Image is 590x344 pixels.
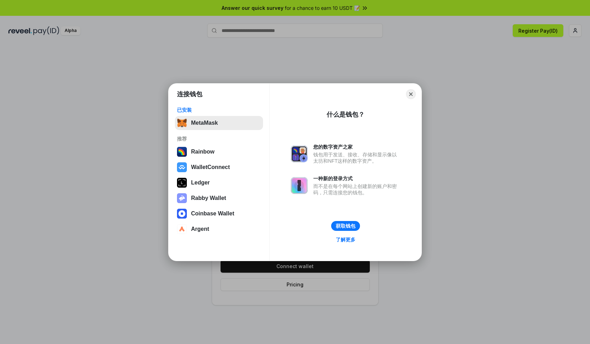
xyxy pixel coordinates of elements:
[336,236,355,243] div: 了解更多
[175,160,263,174] button: WalletConnect
[313,144,400,150] div: 您的数字资产之家
[175,176,263,190] button: Ledger
[177,162,187,172] img: svg+xml,%3Csvg%20width%3D%2228%22%20height%3D%2228%22%20viewBox%3D%220%200%2028%2028%22%20fill%3D...
[291,145,308,162] img: svg+xml,%3Csvg%20xmlns%3D%22http%3A%2F%2Fwww.w3.org%2F2000%2Fsvg%22%20fill%3D%22none%22%20viewBox...
[313,183,400,196] div: 而不是在每个网站上创建新的账户和密码，只需连接您的钱包。
[177,107,261,113] div: 已安装
[177,147,187,157] img: svg+xml,%3Csvg%20width%3D%22120%22%20height%3D%22120%22%20viewBox%3D%220%200%20120%20120%22%20fil...
[175,222,263,236] button: Argent
[191,149,215,155] div: Rainbow
[313,175,400,182] div: 一种新的登录方式
[177,118,187,128] img: svg+xml,%3Csvg%20fill%3D%22none%22%20height%3D%2233%22%20viewBox%3D%220%200%2035%2033%22%20width%...
[175,207,263,221] button: Coinbase Wallet
[177,136,261,142] div: 推荐
[327,110,365,119] div: 什么是钱包？
[313,151,400,164] div: 钱包用于发送、接收、存储和显示像以太坊和NFT这样的数字资产。
[191,120,218,126] div: MetaMask
[175,116,263,130] button: MetaMask
[177,209,187,219] img: svg+xml,%3Csvg%20width%3D%2228%22%20height%3D%2228%22%20viewBox%3D%220%200%2028%2028%22%20fill%3D...
[175,145,263,159] button: Rainbow
[336,223,355,229] div: 获取钱包
[331,221,360,231] button: 获取钱包
[191,210,234,217] div: Coinbase Wallet
[175,191,263,205] button: Rabby Wallet
[177,193,187,203] img: svg+xml,%3Csvg%20xmlns%3D%22http%3A%2F%2Fwww.w3.org%2F2000%2Fsvg%22%20fill%3D%22none%22%20viewBox...
[191,180,210,186] div: Ledger
[191,195,226,201] div: Rabby Wallet
[177,90,202,98] h1: 连接钱包
[332,235,360,244] a: 了解更多
[291,177,308,194] img: svg+xml,%3Csvg%20xmlns%3D%22http%3A%2F%2Fwww.w3.org%2F2000%2Fsvg%22%20fill%3D%22none%22%20viewBox...
[191,164,230,170] div: WalletConnect
[406,89,416,99] button: Close
[191,226,209,232] div: Argent
[177,178,187,188] img: svg+xml,%3Csvg%20xmlns%3D%22http%3A%2F%2Fwww.w3.org%2F2000%2Fsvg%22%20width%3D%2228%22%20height%3...
[177,224,187,234] img: svg+xml,%3Csvg%20width%3D%2228%22%20height%3D%2228%22%20viewBox%3D%220%200%2028%2028%22%20fill%3D...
